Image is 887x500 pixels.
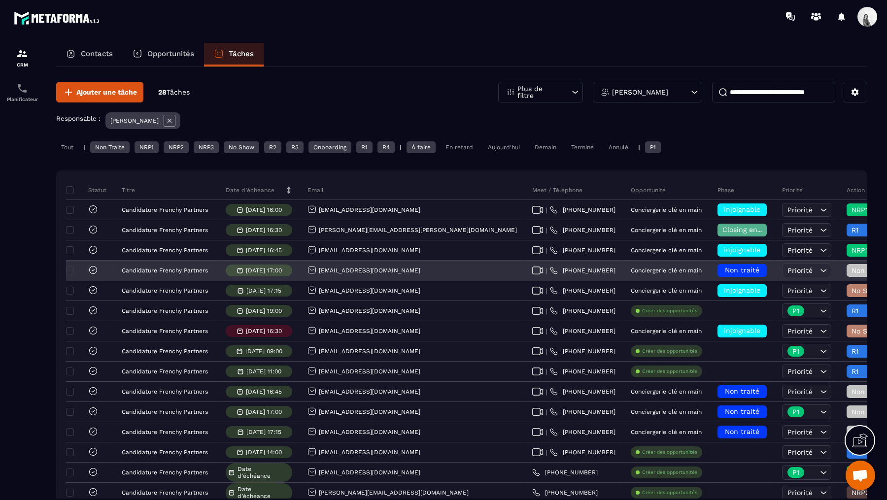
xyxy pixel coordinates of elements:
p: Conciergerie clé en main [631,328,702,334]
a: [PHONE_NUMBER] [550,388,615,396]
p: [DATE] 19:00 [246,307,282,314]
p: [PERSON_NAME] [612,89,668,96]
p: Action [847,186,865,194]
span: Priorité [787,327,813,335]
p: Tâches [229,49,254,58]
div: NRP1 [135,141,159,153]
p: Opportunité [631,186,666,194]
div: P1 [645,141,661,153]
a: [PHONE_NUMBER] [550,448,615,456]
p: Candidature Frenchy Partners [122,388,208,395]
div: Terminé [566,141,599,153]
p: Conciergerie clé en main [631,388,702,395]
img: scheduler [16,82,28,94]
p: Créer des opportunités [642,469,697,476]
div: NRP3 [194,141,219,153]
a: [PHONE_NUMBER] [550,367,615,375]
p: [DATE] 17:00 [246,267,282,274]
span: injoignable [724,327,760,334]
a: formationformationCRM [2,40,42,75]
a: Contacts [56,43,123,67]
p: Créer des opportunités [642,348,697,355]
p: [DATE] 16:30 [246,227,282,233]
p: | [400,144,402,151]
p: [DATE] 17:00 [246,408,282,415]
p: Candidature Frenchy Partners [122,227,208,233]
div: Onboarding [308,141,351,153]
div: NRP2 [164,141,189,153]
div: À faire [407,141,436,153]
p: Phase [717,186,734,194]
span: Priorité [787,489,813,497]
span: Priorité [787,226,813,234]
p: P1 [792,408,799,415]
span: Priorité [787,388,813,396]
p: Candidature Frenchy Partners [122,307,208,314]
p: Contacts [81,49,113,58]
img: formation [16,48,28,60]
p: [DATE] 14:00 [246,449,282,456]
span: | [546,368,547,375]
p: [DATE] 16:30 [246,328,282,334]
a: Tâches [204,43,264,67]
p: Responsable : [56,115,101,122]
a: [PHONE_NUMBER] [550,327,615,335]
p: Créer des opportunités [642,449,697,456]
p: Candidature Frenchy Partners [122,348,208,355]
span: | [546,247,547,254]
div: R1 [356,141,373,153]
span: Date d’échéance [238,486,290,500]
p: Candidature Frenchy Partners [122,449,208,456]
div: R3 [286,141,304,153]
span: | [546,429,547,436]
div: Aujourd'hui [483,141,525,153]
p: Candidature Frenchy Partners [122,469,208,476]
p: [PERSON_NAME] [110,117,159,124]
p: Candidature Frenchy Partners [122,408,208,415]
a: [PHONE_NUMBER] [550,226,615,234]
a: [PHONE_NUMBER] [550,206,615,214]
span: | [546,348,547,355]
p: Statut [68,186,106,194]
span: | [546,206,547,214]
p: Titre [122,186,135,194]
div: Annulé [604,141,633,153]
p: Candidature Frenchy Partners [122,429,208,435]
div: En retard [441,141,478,153]
p: Conciergerie clé en main [631,429,702,435]
p: Créer des opportunités [642,368,697,375]
p: Conciergerie clé en main [631,287,702,294]
p: CRM [2,62,42,67]
span: Priorité [787,206,813,214]
span: Non traité [725,266,759,274]
p: [DATE] 16:45 [246,388,282,395]
p: P1 [792,348,799,355]
p: Planificateur [2,97,42,102]
span: Priorité [787,287,813,295]
p: Candidature Frenchy Partners [122,206,208,213]
p: Candidature Frenchy Partners [122,247,208,254]
p: Créer des opportunités [642,307,697,314]
a: Opportunités [123,43,204,67]
div: No Show [224,141,259,153]
p: Email [307,186,324,194]
p: | [638,144,640,151]
p: Plus de filtre [517,85,561,99]
p: [DATE] 17:15 [246,429,281,435]
p: Priorité [782,186,803,194]
span: injoignable [724,246,760,254]
img: logo [14,9,102,27]
div: R2 [264,141,281,153]
span: Date d’échéance [238,466,290,479]
p: Conciergerie clé en main [631,408,702,415]
p: Meet / Téléphone [532,186,582,194]
a: [PHONE_NUMBER] [550,267,615,274]
p: Candidature Frenchy Partners [122,287,208,294]
span: | [546,388,547,396]
span: Tâches [167,88,190,96]
span: | [546,307,547,315]
a: [PHONE_NUMBER] [550,307,615,315]
span: Priorité [787,267,813,274]
p: [DATE] 16:45 [246,247,282,254]
span: Priorité [787,246,813,254]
